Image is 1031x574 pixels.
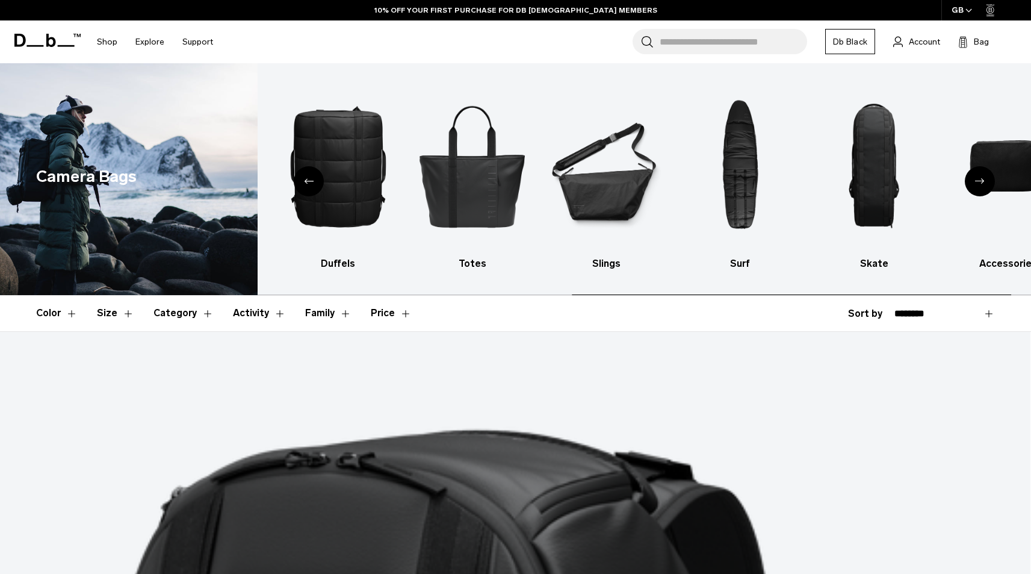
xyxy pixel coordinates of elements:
[909,36,940,48] span: Account
[148,81,261,251] img: Db
[135,20,164,63] a: Explore
[148,81,261,271] li: 4 / 10
[97,296,134,331] button: Toggle Filter
[282,81,395,271] li: 5 / 10
[374,5,657,16] a: 10% OFF YOUR FIRST PURCHASE FOR DB [DEMOGRAPHIC_DATA] MEMBERS
[182,20,213,63] a: Support
[550,81,663,271] li: 7 / 10
[282,81,395,271] a: Db Duffels
[416,81,529,271] a: Db Totes
[148,81,261,271] a: Db Ski & Snowboard
[818,257,931,271] h3: Skate
[282,81,395,251] img: Db
[153,296,214,331] button: Toggle Filter
[36,296,78,331] button: Toggle Filter
[825,29,875,54] a: Db Black
[371,296,412,331] button: Toggle Price
[305,296,351,331] button: Toggle Filter
[818,81,931,271] a: Db Skate
[684,81,797,271] a: Db Surf
[818,81,931,271] li: 9 / 10
[233,296,286,331] button: Toggle Filter
[958,34,989,49] button: Bag
[893,34,940,49] a: Account
[965,166,995,196] div: Next slide
[282,257,395,271] h3: Duffels
[684,81,797,271] li: 8 / 10
[416,257,529,271] h3: Totes
[684,257,797,271] h3: Surf
[818,81,931,251] img: Db
[294,166,324,196] div: Previous slide
[974,36,989,48] span: Bag
[97,20,117,63] a: Shop
[550,81,663,251] img: Db
[684,81,797,251] img: Db
[550,257,663,271] h3: Slings
[148,257,261,271] h3: Ski & Snowboard
[416,81,529,251] img: Db
[88,20,222,63] nav: Main Navigation
[550,81,663,271] a: Db Slings
[36,164,137,189] h1: Camera Bags
[416,81,529,271] li: 6 / 10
